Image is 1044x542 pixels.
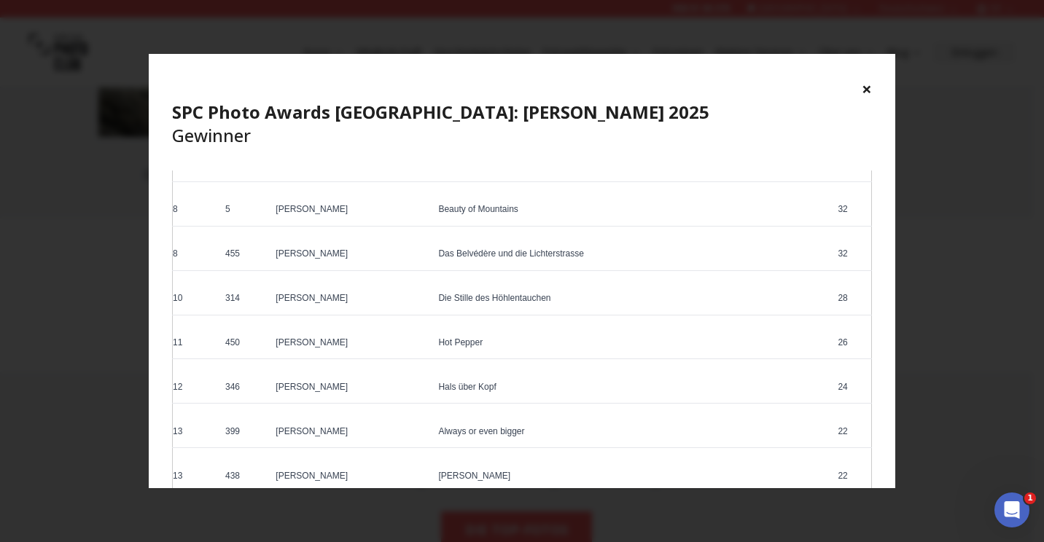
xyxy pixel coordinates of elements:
[173,286,221,315] td: 10
[220,374,270,404] td: 346
[173,374,221,404] td: 12
[220,330,270,359] td: 450
[220,197,270,226] td: 5
[270,241,433,270] td: [PERSON_NAME]
[833,241,872,270] td: 32
[173,463,221,492] td: 13
[270,286,433,315] td: [PERSON_NAME]
[833,463,872,492] td: 22
[862,77,872,101] button: ×
[173,197,221,226] td: 8
[434,463,833,492] td: [PERSON_NAME]
[172,100,709,124] b: SPC Photo Awards [GEOGRAPHIC_DATA]: [PERSON_NAME] 2025
[173,330,221,359] td: 11
[270,197,433,226] td: [PERSON_NAME]
[833,374,872,404] td: 24
[220,419,270,448] td: 399
[220,286,270,315] td: 314
[833,419,872,448] td: 22
[270,330,433,359] td: [PERSON_NAME]
[833,197,872,226] td: 32
[270,374,433,404] td: [PERSON_NAME]
[270,463,433,492] td: [PERSON_NAME]
[434,330,833,359] td: Hot Pepper
[220,241,270,270] td: 455
[173,419,221,448] td: 13
[220,463,270,492] td: 438
[1024,492,1036,504] span: 1
[173,241,221,270] td: 8
[434,419,833,448] td: Always or even bigger
[434,374,833,404] td: Hals über Kopf
[833,330,872,359] td: 26
[833,286,872,315] td: 28
[434,197,833,226] td: Beauty of Mountains
[270,419,433,448] td: [PERSON_NAME]
[994,492,1029,527] iframe: Intercom live chat
[434,241,833,270] td: Das Belvédère und die Lichterstrasse
[172,101,872,147] h4: Gewinner
[434,286,833,315] td: Die Stille des Höhlentauchen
